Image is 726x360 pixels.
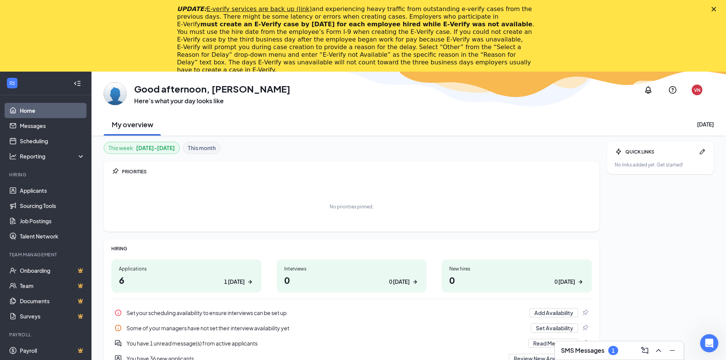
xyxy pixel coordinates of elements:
svg: ArrowRight [577,278,584,286]
a: New hires00 [DATE]ArrowRight [442,259,592,293]
a: E-verify services are back up (link) [207,5,312,13]
div: You have 1 unread message(s) from active applicants [111,336,592,351]
h3: Here’s what your day looks like [134,97,290,105]
b: [DATE] - [DATE] [136,144,175,152]
h1: 0 [284,274,419,286]
div: Reporting [20,152,85,160]
div: New hires [449,266,584,272]
a: Talent Network [20,229,85,244]
svg: Notifications [644,85,653,94]
div: Hiring [9,171,83,178]
div: You have 1 unread message(s) from active applicants [127,339,524,347]
h1: 6 [119,274,254,286]
h2: My overview [112,120,153,129]
b: must create an E‑Verify case by [DATE] for each employee hired while E‑Verify was not available [200,21,532,28]
svg: Minimize [668,346,677,355]
div: 1 [DATE] [224,278,245,286]
a: InfoSet your scheduling availability to ensure interviews can be set upAdd AvailabilityPin [111,305,592,320]
svg: Pin [581,339,589,347]
div: VN [694,87,700,93]
svg: DoubleChatActive [114,339,122,347]
svg: ArrowRight [246,278,254,286]
div: PRIORITIES [122,168,592,175]
div: QUICK LINKS [625,149,696,155]
svg: Info [114,324,122,332]
div: Set your scheduling availability to ensure interviews can be set up [111,305,592,320]
svg: Pen [699,148,706,155]
a: Scheduling [20,133,85,149]
a: Home [20,103,85,118]
div: Interviews [284,266,419,272]
h3: SMS Messages [561,346,604,355]
svg: QuestionInfo [668,85,677,94]
div: Payroll [9,331,83,338]
b: This month [188,144,216,152]
div: 1 [612,347,615,354]
a: Applicants [20,183,85,198]
div: Some of your managers have not set their interview availability yet [111,320,592,336]
button: Minimize [665,344,678,357]
div: Some of your managers have not set their interview availability yet [127,324,526,332]
a: Job Postings [20,213,85,229]
button: Read Messages [528,339,578,348]
iframe: Intercom live chat [700,334,718,352]
a: SurveysCrown [20,309,85,324]
a: Applications61 [DATE]ArrowRight [111,259,261,293]
a: DocumentsCrown [20,293,85,309]
div: Close [712,7,719,11]
svg: WorkstreamLogo [8,79,16,87]
svg: Pin [581,324,589,332]
div: Team Management [9,251,83,258]
a: Messages [20,118,85,133]
div: This week : [109,144,175,152]
button: Add Availability [529,308,578,317]
a: Interviews00 [DATE]ArrowRight [277,259,427,293]
div: Set your scheduling availability to ensure interviews can be set up [127,309,525,317]
a: InfoSome of your managers have not set their interview availability yetSet AvailabilityPin [111,320,592,336]
button: Set Availability [531,323,578,333]
div: HIRING [111,245,592,252]
div: No priorities pinned. [330,203,373,210]
div: 0 [DATE] [389,278,410,286]
svg: Collapse [74,80,81,87]
h1: 0 [449,274,584,286]
svg: Pin [111,168,119,175]
a: DoubleChatActiveYou have 1 unread message(s) from active applicantsRead MessagesPin [111,336,592,351]
a: Sourcing Tools [20,198,85,213]
svg: ArrowRight [411,278,419,286]
svg: ComposeMessage [640,346,649,355]
a: OnboardingCrown [20,263,85,278]
img: Victoria Navarro [104,82,127,105]
svg: ChevronUp [654,346,663,355]
button: ChevronUp [652,344,664,357]
svg: Pin [581,309,589,317]
svg: Analysis [9,152,17,160]
div: [DATE] [697,120,714,128]
div: and experiencing heavy traffic from outstanding e-verify cases from the previous days. There migh... [177,5,537,74]
h1: Good afternoon, [PERSON_NAME] [134,82,290,95]
a: PayrollCrown [20,343,85,358]
a: TeamCrown [20,278,85,293]
div: No links added yet. Get started! [615,162,706,168]
button: ComposeMessage [638,344,650,357]
svg: Info [114,309,122,317]
div: Applications [119,266,254,272]
svg: Bolt [615,148,622,155]
div: 0 [DATE] [555,278,575,286]
i: UPDATE: [177,5,312,13]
